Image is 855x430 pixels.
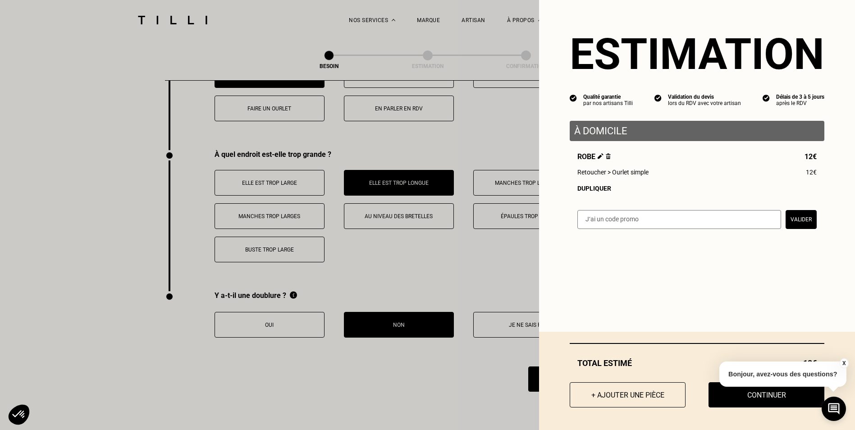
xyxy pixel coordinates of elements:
span: 12€ [806,169,817,176]
div: Dupliquer [577,185,817,192]
div: Délais de 3 à 5 jours [776,94,824,100]
span: 12€ [805,152,817,161]
img: icon list info [654,94,662,102]
div: lors du RDV avec votre artisan [668,100,741,106]
button: X [839,358,848,368]
span: Robe [577,152,611,161]
button: Continuer [709,382,824,407]
div: Qualité garantie [583,94,633,100]
img: Éditer [598,153,604,159]
img: Supprimer [606,153,611,159]
section: Estimation [570,29,824,79]
p: À domicile [574,125,820,137]
button: + Ajouter une pièce [570,382,686,407]
button: Valider [786,210,817,229]
div: Total estimé [570,358,824,368]
div: Validation du devis [668,94,741,100]
img: icon list info [570,94,577,102]
div: par nos artisans Tilli [583,100,633,106]
img: icon list info [763,94,770,102]
input: J‘ai un code promo [577,210,781,229]
p: Bonjour, avez-vous des questions? [719,361,846,387]
span: Retoucher > Ourlet simple [577,169,649,176]
div: après le RDV [776,100,824,106]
